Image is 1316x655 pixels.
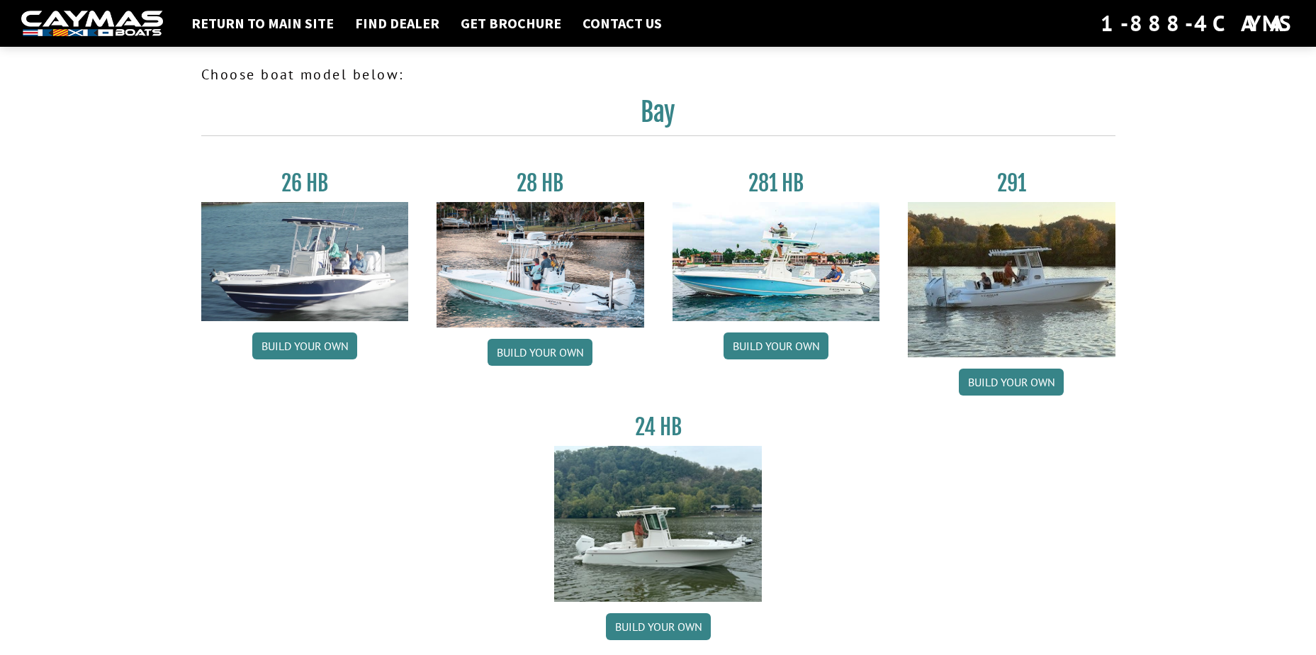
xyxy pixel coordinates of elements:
a: Get Brochure [454,14,568,33]
a: Contact Us [575,14,669,33]
h2: Bay [201,96,1115,136]
h3: 24 HB [554,414,762,440]
a: Return to main site [184,14,341,33]
a: Build your own [724,332,828,359]
h3: 26 HB [201,170,409,196]
img: 28_hb_thumbnail_for_caymas_connect.jpg [437,202,644,327]
h3: 28 HB [437,170,644,196]
img: 28-hb-twin.jpg [673,202,880,321]
img: 24_HB_thumbnail.jpg [554,446,762,601]
a: Find Dealer [348,14,446,33]
a: Build your own [488,339,592,366]
img: 291_Thumbnail.jpg [908,202,1115,357]
img: white-logo-c9c8dbefe5ff5ceceb0f0178aa75bf4bb51f6bca0971e226c86eb53dfe498488.png [21,11,163,37]
p: Choose boat model below: [201,64,1115,85]
h3: 291 [908,170,1115,196]
a: Build your own [252,332,357,359]
div: 1-888-4CAYMAS [1101,8,1295,39]
a: Build your own [959,369,1064,396]
a: Build your own [606,613,711,640]
h3: 281 HB [673,170,880,196]
img: 26_new_photo_resized.jpg [201,202,409,321]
